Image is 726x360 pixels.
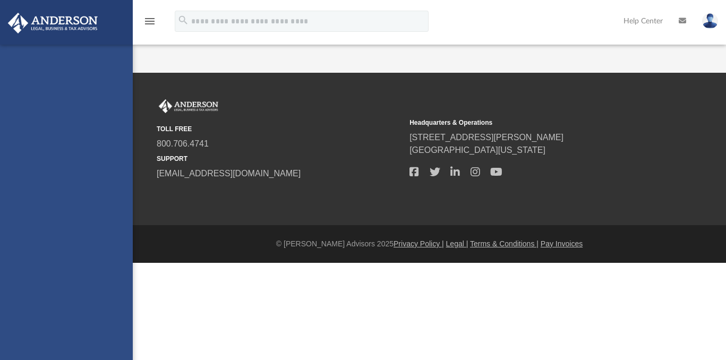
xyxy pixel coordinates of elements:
[157,154,402,164] small: SUPPORT
[133,238,726,250] div: © [PERSON_NAME] Advisors 2025
[446,239,468,248] a: Legal |
[5,13,101,33] img: Anderson Advisors Platinum Portal
[409,133,563,142] a: [STREET_ADDRESS][PERSON_NAME]
[409,145,545,155] a: [GEOGRAPHIC_DATA][US_STATE]
[702,13,718,29] img: User Pic
[143,15,156,28] i: menu
[409,118,655,127] small: Headquarters & Operations
[541,239,583,248] a: Pay Invoices
[157,169,301,178] a: [EMAIL_ADDRESS][DOMAIN_NAME]
[470,239,539,248] a: Terms & Conditions |
[177,14,189,26] i: search
[157,139,209,148] a: 800.706.4741
[157,124,402,134] small: TOLL FREE
[143,20,156,28] a: menu
[157,99,220,113] img: Anderson Advisors Platinum Portal
[394,239,444,248] a: Privacy Policy |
